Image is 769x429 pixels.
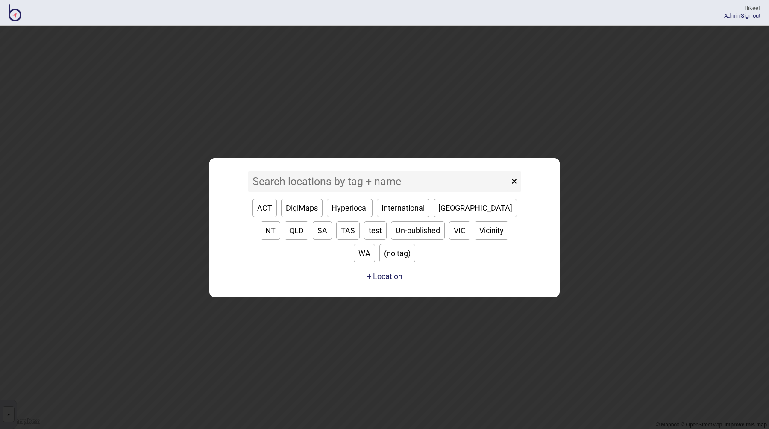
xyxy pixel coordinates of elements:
[367,272,402,281] button: + Location
[336,221,360,240] button: TAS
[724,12,741,19] span: |
[379,244,415,262] button: (no tag)
[313,221,332,240] button: SA
[281,199,323,217] button: DigiMaps
[9,4,21,21] img: BindiMaps CMS
[724,12,740,19] a: Admin
[434,199,517,217] button: [GEOGRAPHIC_DATA]
[285,221,308,240] button: QLD
[449,221,470,240] button: VIC
[365,269,405,284] a: + Location
[475,221,508,240] button: Vicinity
[507,171,521,192] button: ×
[327,199,373,217] button: Hyperlocal
[248,171,509,192] input: Search locations by tag + name
[364,221,387,240] button: test
[724,4,760,12] div: Hi keef
[261,221,280,240] button: NT
[377,199,429,217] button: International
[354,244,375,262] button: WA
[252,199,277,217] button: ACT
[741,12,760,19] button: Sign out
[391,221,445,240] button: Un-published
